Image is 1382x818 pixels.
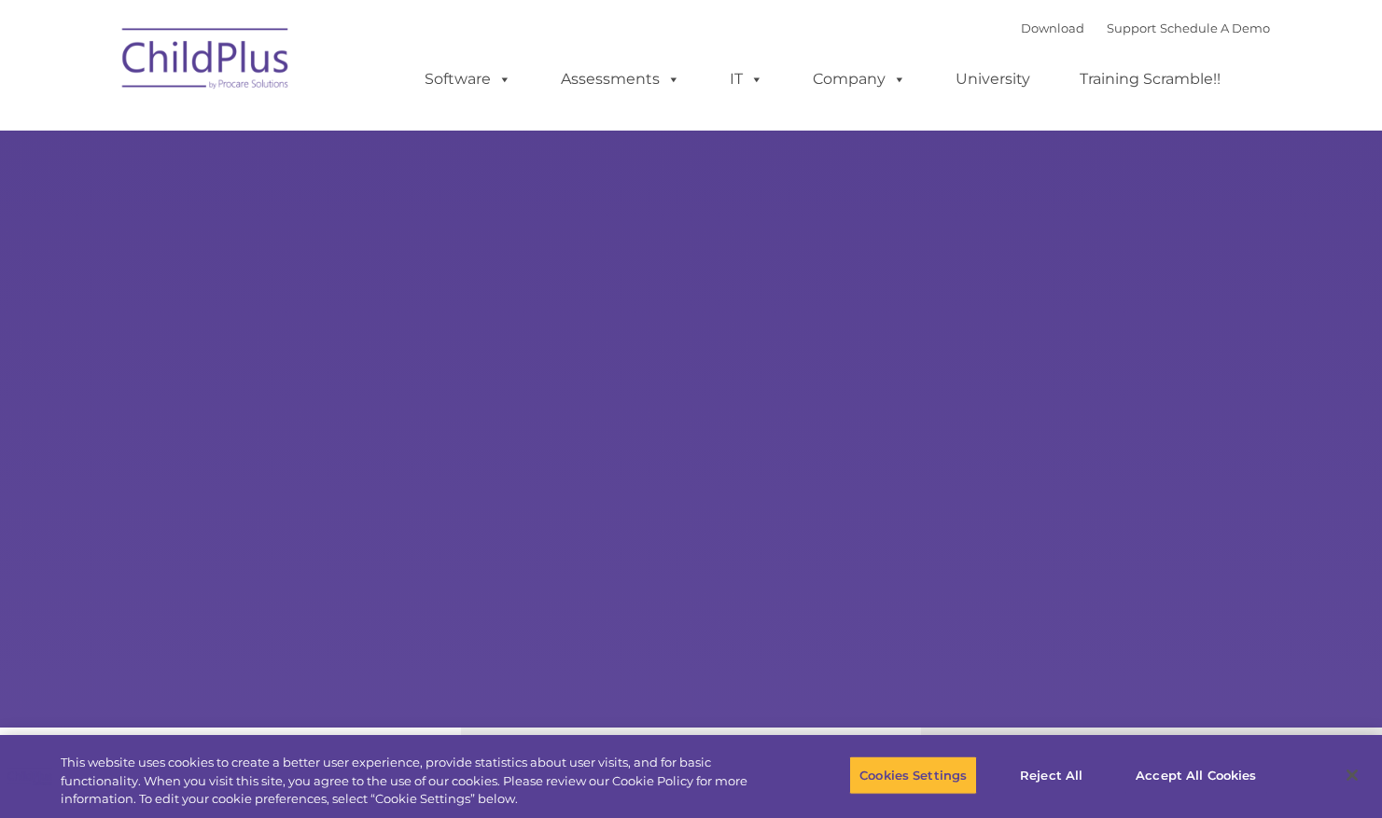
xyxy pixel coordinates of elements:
a: University [937,61,1049,98]
a: Support [1107,21,1156,35]
a: Training Scramble!! [1061,61,1239,98]
a: Schedule A Demo [1160,21,1270,35]
a: Software [406,61,530,98]
font: | [1021,21,1270,35]
a: Download [1021,21,1084,35]
a: IT [711,61,782,98]
button: Reject All [993,756,1110,795]
div: This website uses cookies to create a better user experience, provide statistics about user visit... [61,754,761,809]
button: Cookies Settings [849,756,977,795]
img: ChildPlus by Procare Solutions [113,15,300,108]
a: Company [794,61,925,98]
button: Close [1332,755,1373,796]
a: Assessments [542,61,699,98]
button: Accept All Cookies [1125,756,1266,795]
